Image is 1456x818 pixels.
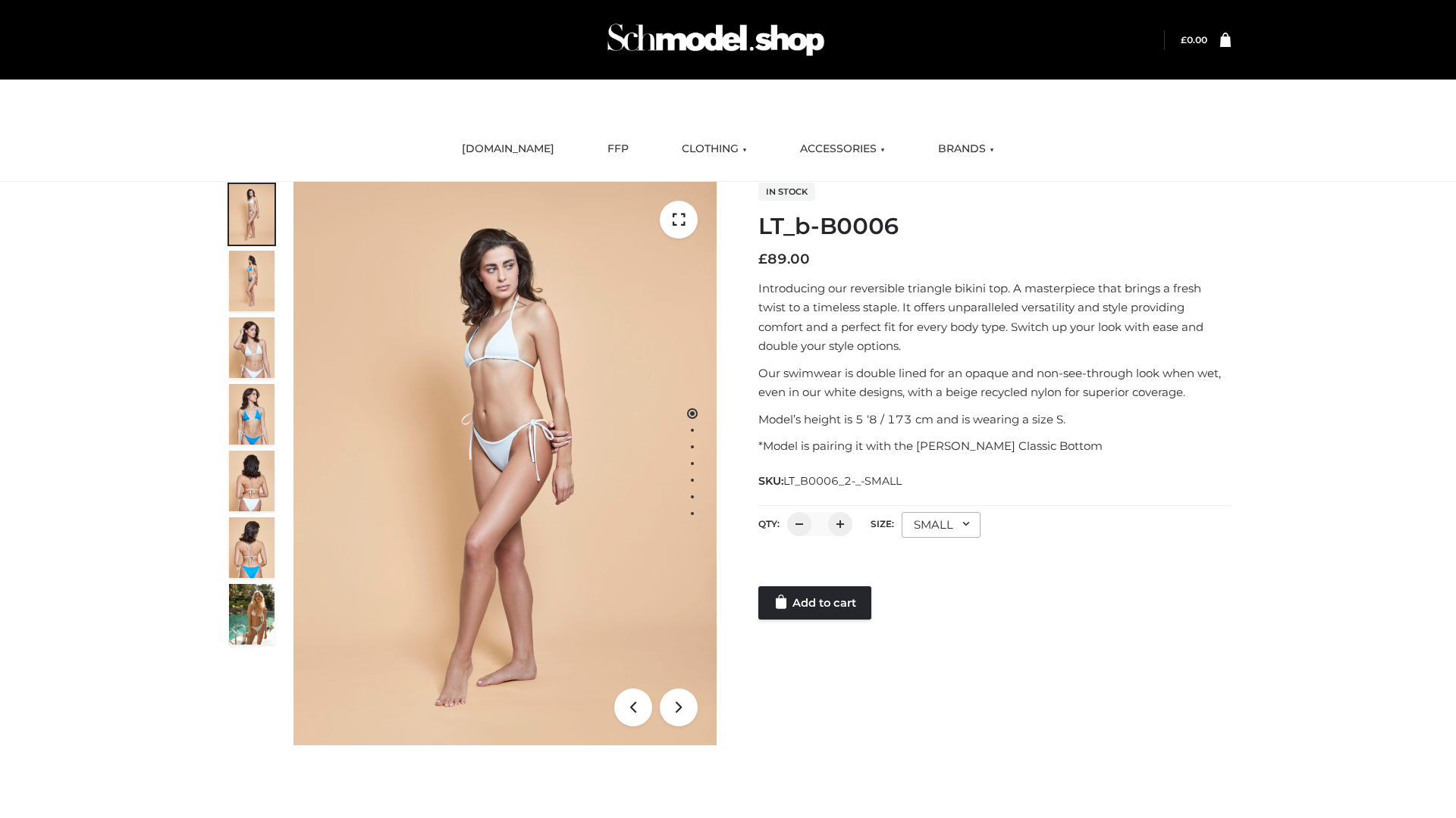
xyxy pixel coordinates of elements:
[758,251,810,267] bdi: 89.00
[229,317,275,378] img: ArielClassicBikiniTop_CloudNine_AzureSky_OW114ECO_3-scaled.jpg
[229,184,275,245] img: ArielClassicBikiniTop_CloudNine_AzureSky_OW114ECO_1-scaled.jpg
[758,183,815,201] span: In stock
[602,10,830,70] img: Schmodel Admin 964
[670,133,758,166] a: CLOTHING
[789,133,896,166] a: ACCESSORIES
[927,133,1006,166] a: BRANDS
[1181,34,1207,45] bdi: 0.00
[758,279,1231,356] p: Introducing our reversible triangle bikini top. A masterpiece that brings a fresh twist to a time...
[758,213,1231,240] h1: LT_b-B0006
[1181,34,1207,45] a: £0.00
[758,410,1231,429] p: Model’s height is 5 ‘8 / 173 cm and is wearing a size S.
[902,512,981,538] div: SMALL
[229,384,275,445] img: ArielClassicBikiniTop_CloudNine_AzureSky_OW114ECO_4-scaled.jpg
[229,517,275,578] img: ArielClassicBikiniTop_CloudNine_AzureSky_OW114ECO_8-scaled.jpg
[758,472,903,490] span: SKU:
[229,451,275,511] img: ArielClassicBikiniTop_CloudNine_AzureSky_OW114ECO_7-scaled.jpg
[758,436,1231,456] p: *Model is pairing it with the [PERSON_NAME] Classic Bottom
[871,518,894,529] label: Size:
[229,251,275,311] img: ArielClassicBikiniTop_CloudNine_AzureSky_OW114ECO_2-scaled.jpg
[450,133,566,166] a: [DOMAIN_NAME]
[783,474,902,488] span: LT_B0006_2-_-SMALL
[758,364,1231,402] p: Our swimwear is double lined for an opaque and non-see-through look when wet, even in our white d...
[596,133,640,166] a: FFP
[229,584,275,645] img: Arieltop_CloudNine_AzureSky2.jpg
[1181,34,1187,45] span: £
[758,518,780,529] label: QTY:
[758,586,871,620] a: Add to cart
[758,251,767,267] span: £
[293,182,717,745] img: ArielClassicBikiniTop_CloudNine_AzureSky_OW114ECO_1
